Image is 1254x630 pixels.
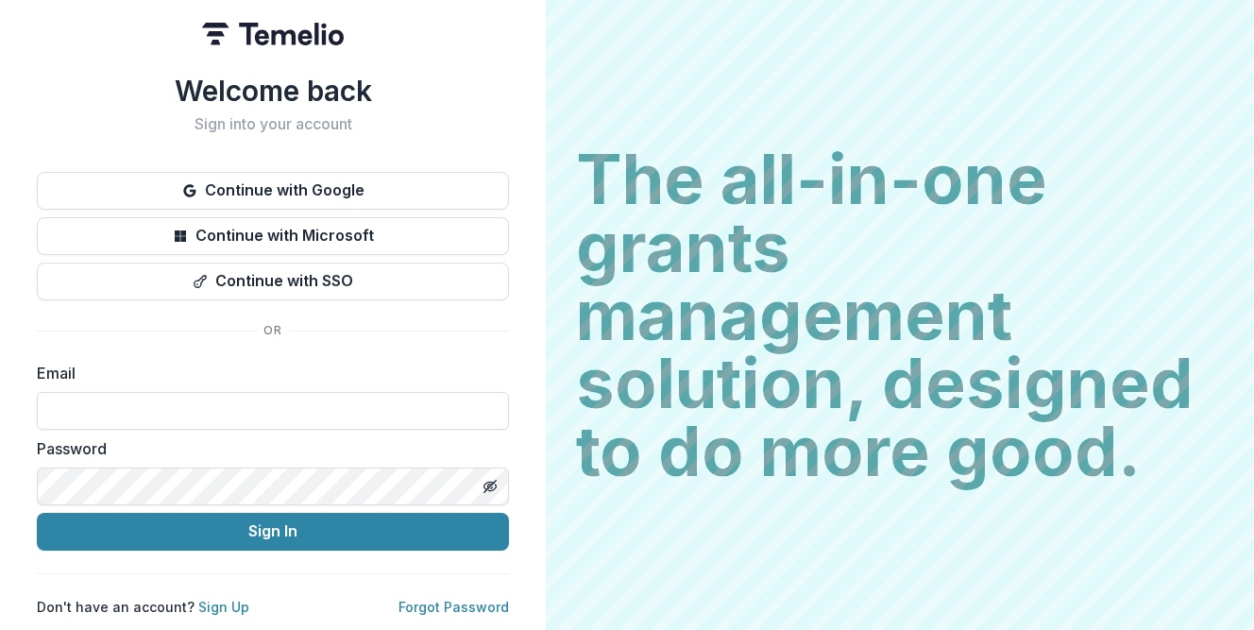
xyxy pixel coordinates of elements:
[37,362,498,384] label: Email
[37,263,509,300] button: Continue with SSO
[37,217,509,255] button: Continue with Microsoft
[398,599,509,615] a: Forgot Password
[37,74,509,108] h1: Welcome back
[475,471,505,502] button: Toggle password visibility
[37,115,509,133] h2: Sign into your account
[198,599,249,615] a: Sign Up
[37,437,498,460] label: Password
[202,23,344,45] img: Temelio
[37,597,249,617] p: Don't have an account?
[37,513,509,551] button: Sign In
[37,172,509,210] button: Continue with Google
